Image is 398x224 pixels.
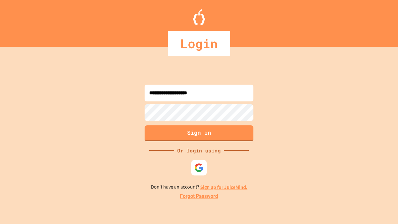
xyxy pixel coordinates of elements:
div: Or login using [174,147,224,154]
a: Forgot Password [180,193,218,200]
a: Sign up for JuiceMind. [200,184,248,190]
iframe: chat widget [346,172,392,198]
iframe: chat widget [372,199,392,218]
button: Sign in [145,125,253,141]
img: Logo.svg [193,9,205,25]
img: google-icon.svg [194,163,204,172]
div: Login [168,31,230,56]
p: Don't have an account? [151,183,248,191]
